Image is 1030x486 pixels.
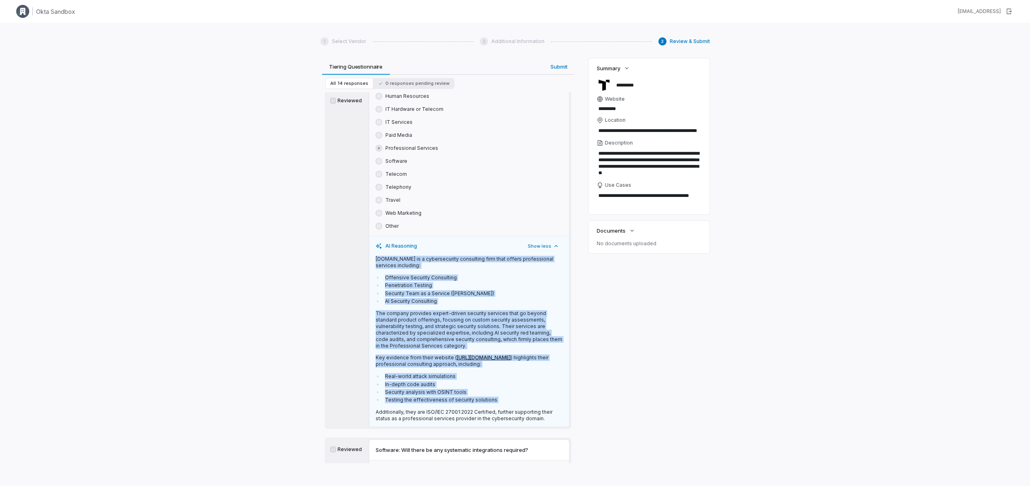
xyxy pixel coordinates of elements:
label: Other [385,223,399,229]
label: Telephony [385,184,411,190]
button: Show less [525,241,563,251]
button: Summary [594,61,632,76]
button: Reviewed [330,447,336,452]
span: 0 responses pending review [378,80,449,86]
label: Reviewed [330,97,363,104]
p: No documents uploaded [597,240,702,247]
span: AI Reasoning [385,243,417,249]
li: Offensive Security Consulting [383,274,562,281]
li: Testing the effectiveness of security solutions [383,397,562,403]
span: Tiering Questionnaire [326,61,386,72]
div: 3 [658,37,667,45]
label: Travel [385,197,400,203]
label: Paid Media [385,132,412,138]
p: [DOMAIN_NAME] is a cybersecurity consulting firm that offers professional services including: [376,256,563,269]
span: Additional Information [491,38,544,45]
li: Security analysis with OSINT tools [383,389,562,395]
label: IT Hardware or Telecom [385,106,443,112]
p: Additionally, they are ISO/IEC 27001:2022 Certified, further supporting their status as a profess... [376,409,563,422]
label: Software [385,158,407,164]
li: AI Security Consulting [383,298,562,305]
textarea: Use Cases [597,190,702,208]
li: Penetration Testing [383,282,562,289]
span: Software: Will there be any systematic integrations required? [376,446,528,454]
label: IT Services [385,119,413,125]
a: [URL][DOMAIN_NAME] [457,354,511,361]
span: Select Vendor [332,38,366,45]
li: In-depth code audits [383,381,562,388]
button: All [325,78,373,89]
label: Web Marketing [385,210,421,216]
li: Real-world attack simulations [383,373,562,380]
span: Website [605,96,625,102]
button: Reviewed [330,98,336,104]
span: Location [605,117,626,123]
span: Description [605,140,633,146]
label: Reviewed [330,446,363,453]
input: Location [597,125,702,136]
span: Review & Submit [670,38,710,45]
span: Summary [597,65,620,72]
input: Website [597,104,689,114]
h1: Okta Sandbox [36,7,75,16]
label: Professional Services [385,145,438,151]
img: Clerk Logo [16,5,29,18]
p: The company provides expert-driven security services that go beyond standard product offerings, f... [376,310,563,349]
div: 2 [480,37,488,45]
button: Documents [594,223,638,238]
span: 14 responses [338,80,368,86]
label: Human Resources [385,93,429,99]
textarea: Description [597,148,702,179]
span: Use Cases [605,182,631,188]
div: 1 [320,37,329,45]
span: Documents [597,227,626,234]
li: Security Team as a Service ([PERSON_NAME]) [383,290,562,297]
span: Submit [547,61,571,72]
label: Telecom [385,171,407,177]
p: Key evidence from their website ( ) highlights their professional consulting approach, including: [376,354,563,367]
div: [EMAIL_ADDRESS] [958,8,1001,15]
